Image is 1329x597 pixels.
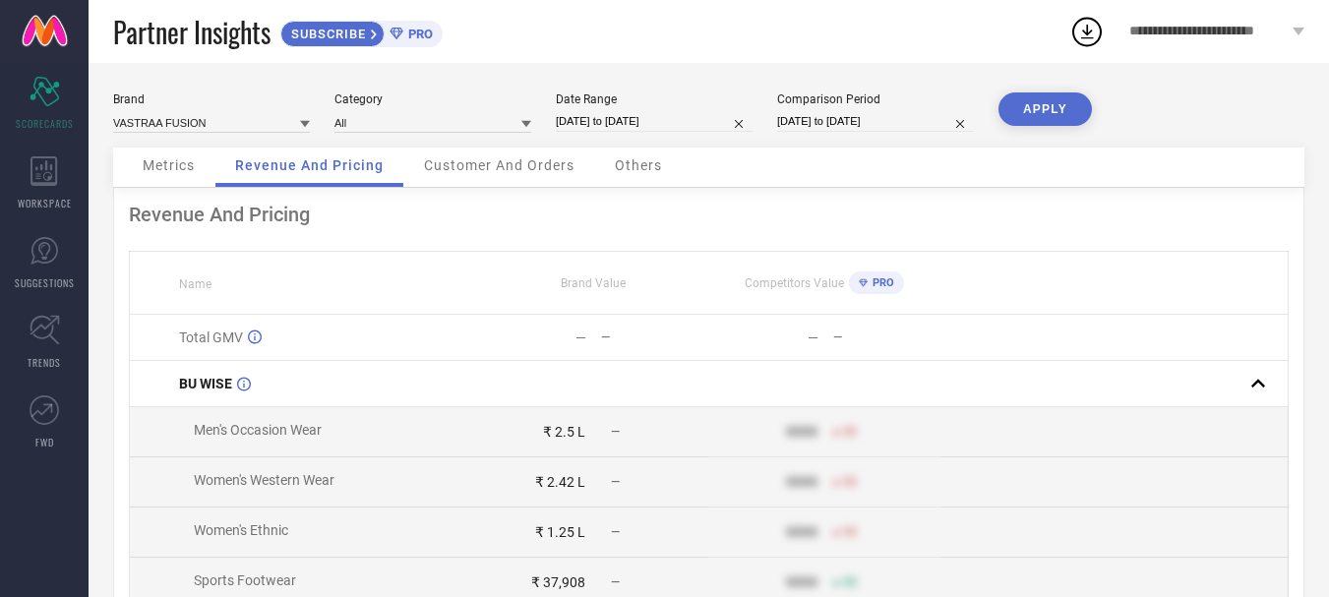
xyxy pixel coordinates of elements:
input: Select comparison period [777,111,974,132]
div: Open download list [1069,14,1105,49]
div: 9999 [786,524,817,540]
div: 9999 [786,574,817,590]
input: Select date range [556,111,753,132]
span: Partner Insights [113,12,271,52]
div: ₹ 37,908 [531,574,585,590]
span: SCORECARDS [16,116,74,131]
div: — [601,330,707,344]
span: SUBSCRIBE [281,27,371,41]
a: SUBSCRIBEPRO [280,16,443,47]
span: — [611,575,620,589]
span: Revenue And Pricing [235,157,384,173]
span: Women's Western Wear [194,472,334,488]
span: TRENDS [28,355,61,370]
div: 9999 [786,474,817,490]
button: APPLY [998,92,1092,126]
div: Brand [113,92,310,106]
div: ₹ 2.5 L [543,424,585,440]
span: BU WISE [179,376,232,391]
span: SUGGESTIONS [15,275,75,290]
div: — [808,329,818,345]
span: WORKSPACE [18,196,72,210]
span: 50 [843,425,857,439]
span: 50 [843,575,857,589]
div: ₹ 1.25 L [535,524,585,540]
span: Customer And Orders [424,157,574,173]
span: Men's Occasion Wear [194,422,322,438]
span: Metrics [143,157,195,173]
div: Revenue And Pricing [129,203,1289,226]
span: PRO [868,276,894,289]
div: ₹ 2.42 L [535,474,585,490]
span: Name [179,277,211,291]
span: — [611,425,620,439]
span: 50 [843,475,857,489]
div: Date Range [556,92,753,106]
span: — [611,525,620,539]
div: Comparison Period [777,92,974,106]
div: Category [334,92,531,106]
span: — [611,475,620,489]
div: — [575,329,586,345]
div: — [833,330,939,344]
span: 50 [843,525,857,539]
span: Brand Value [561,276,626,290]
span: Others [615,157,662,173]
span: PRO [403,27,433,41]
span: Competitors Value [745,276,844,290]
div: 9999 [786,424,817,440]
span: Sports Footwear [194,572,296,588]
span: Total GMV [179,329,243,345]
span: FWD [35,435,54,449]
span: Women's Ethnic [194,522,288,538]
